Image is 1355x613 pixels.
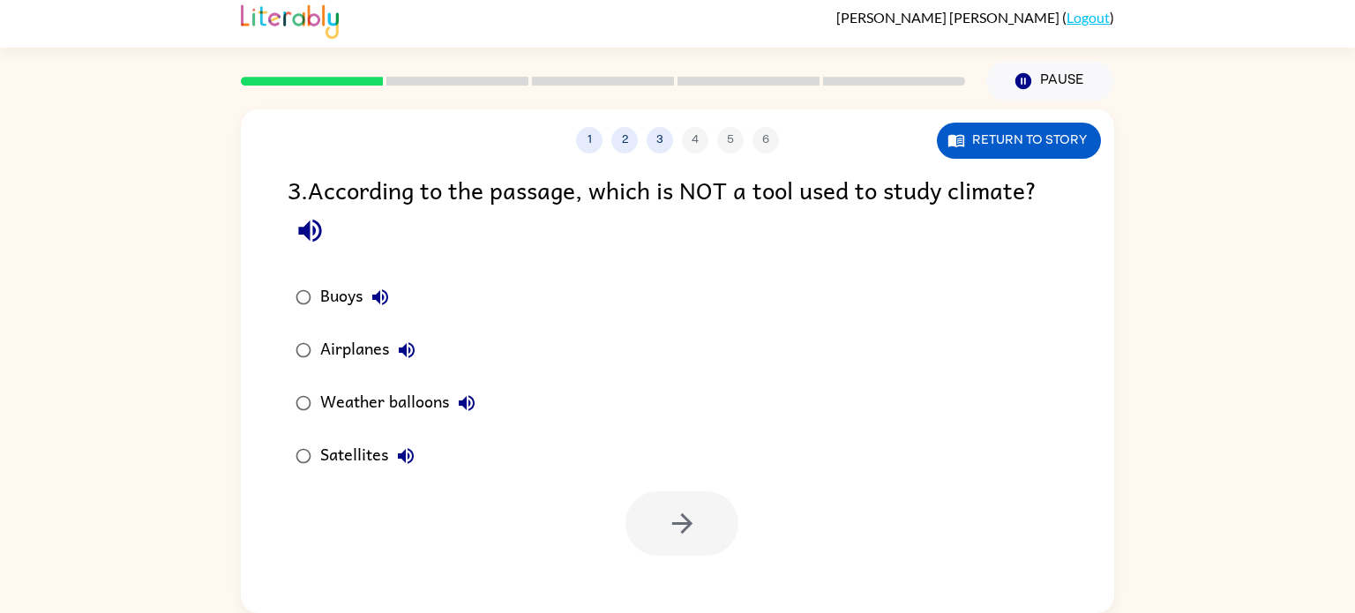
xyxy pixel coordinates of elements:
[320,333,424,368] div: Airplanes
[937,123,1101,159] button: Return to story
[611,127,638,153] button: 2
[389,333,424,368] button: Airplanes
[647,127,673,153] button: 3
[320,438,423,474] div: Satellites
[1067,9,1110,26] a: Logout
[836,9,1114,26] div: ( )
[320,385,484,421] div: Weather balloons
[836,9,1062,26] span: [PERSON_NAME] [PERSON_NAME]
[576,127,603,153] button: 1
[388,438,423,474] button: Satellites
[288,171,1067,253] div: 3 . According to the passage, which is NOT a tool used to study climate?
[986,61,1114,101] button: Pause
[320,280,398,315] div: Buoys
[449,385,484,421] button: Weather balloons
[363,280,398,315] button: Buoys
